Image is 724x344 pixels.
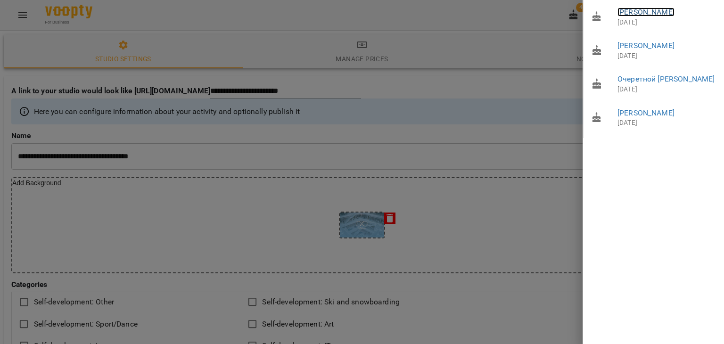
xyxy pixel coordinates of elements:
p: [DATE] [617,118,717,128]
a: [PERSON_NAME] [617,41,675,50]
p: [DATE] [617,85,717,94]
a: [PERSON_NAME] [617,108,675,117]
a: [PERSON_NAME] [617,8,675,16]
p: [DATE] [617,18,717,27]
p: [DATE] [617,51,717,61]
a: Очеретной [PERSON_NAME] [617,74,715,83]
